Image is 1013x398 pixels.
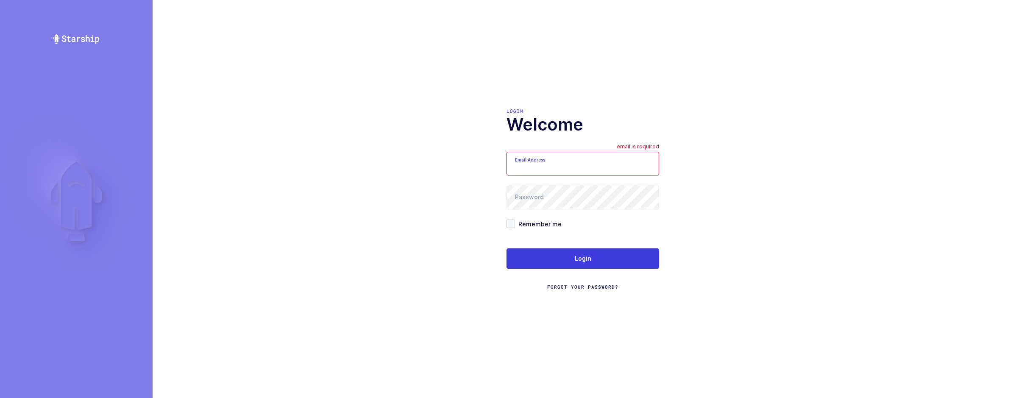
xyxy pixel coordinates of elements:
div: Login [506,108,659,114]
span: Remember me [515,220,562,228]
img: Starship [53,34,100,44]
div: email is required [617,143,659,152]
input: Password [506,186,659,209]
span: Login [575,254,591,263]
input: Email Address [506,152,659,175]
a: Forgot Your Password? [547,284,618,290]
button: Login [506,248,659,269]
h1: Welcome [506,114,659,135]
